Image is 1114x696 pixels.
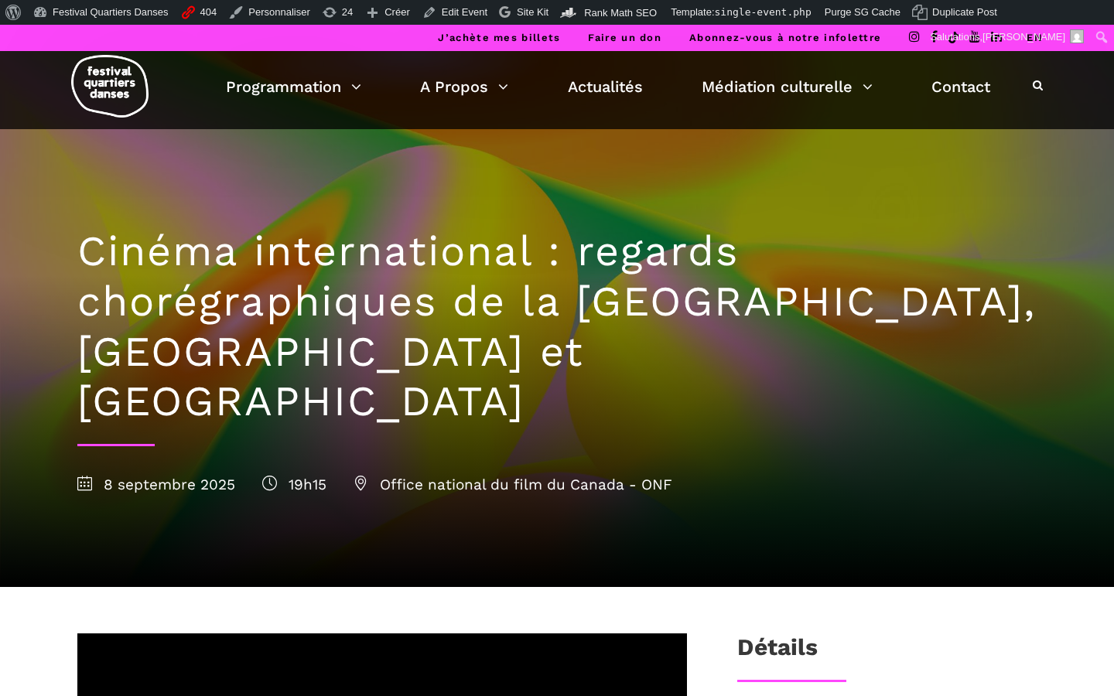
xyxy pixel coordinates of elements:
h3: Détails [737,633,818,672]
span: Rank Math SEO [584,7,657,19]
a: Actualités [568,73,643,100]
span: single-event.php [715,6,812,18]
a: Programmation [226,73,361,100]
a: Abonnez-vous à notre infolettre [689,32,881,43]
img: logo-fqd-med [71,55,149,118]
h1: Cinéma international : regards chorégraphiques de la [GEOGRAPHIC_DATA], [GEOGRAPHIC_DATA] et [GEO... [77,227,1037,427]
span: 8 septembre 2025 [77,476,235,493]
span: 19h15 [262,476,326,493]
span: Office national du film du Canada - ONF [354,476,672,493]
span: Site Kit [517,6,548,18]
a: J’achète mes billets [438,32,560,43]
a: A Propos [420,73,508,100]
a: Médiation culturelle [702,73,873,100]
a: Contact [931,73,990,100]
a: Salutations, [924,25,1090,49]
a: Faire un don [588,32,661,43]
span: [PERSON_NAME] [982,31,1065,43]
